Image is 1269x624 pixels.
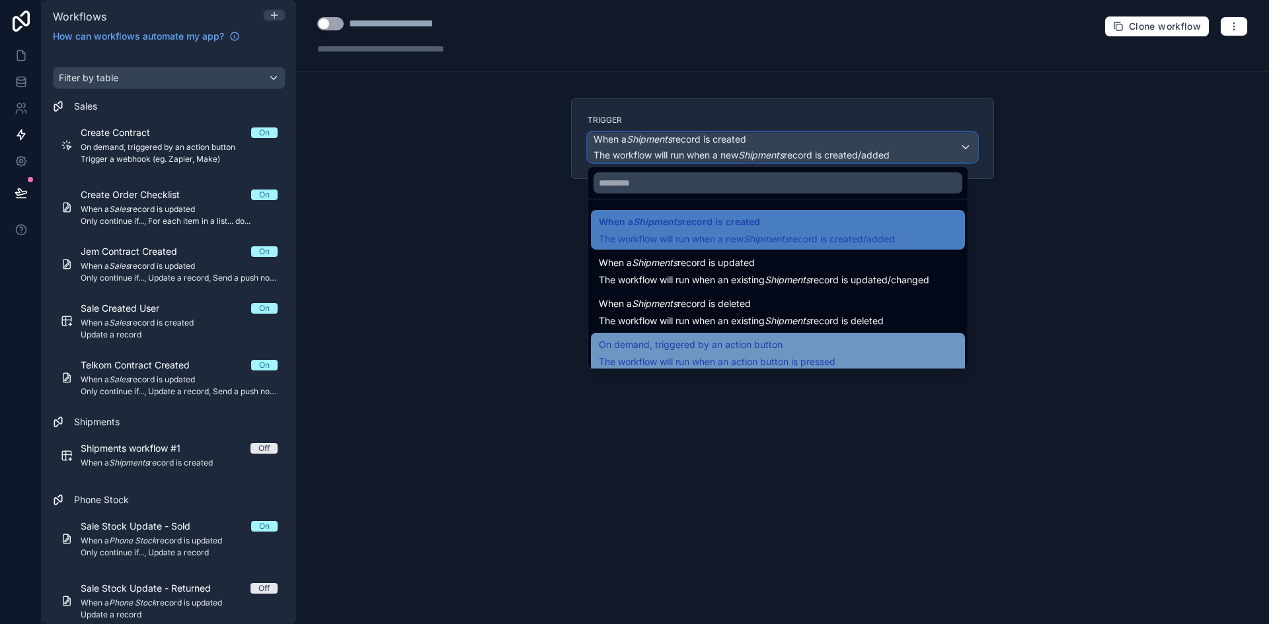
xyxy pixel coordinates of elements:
[599,274,929,285] span: The workflow will run when an existing record is updated/changed
[744,233,789,244] em: Shipments
[632,298,677,309] em: Shipments
[599,356,835,367] span: The workflow will run when an action button is pressed
[599,255,755,271] span: When a record is updated
[599,214,760,230] span: When a record is created
[599,337,783,353] span: On demand, triggered by an action button
[599,233,895,244] span: The workflow will run when a new record is created/added
[633,216,682,227] em: Shipments
[765,315,810,326] em: Shipments
[765,274,810,285] em: Shipments
[599,315,884,326] span: The workflow will run when an existing record is deleted
[599,296,751,312] span: When a record is deleted
[632,257,677,268] em: Shipments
